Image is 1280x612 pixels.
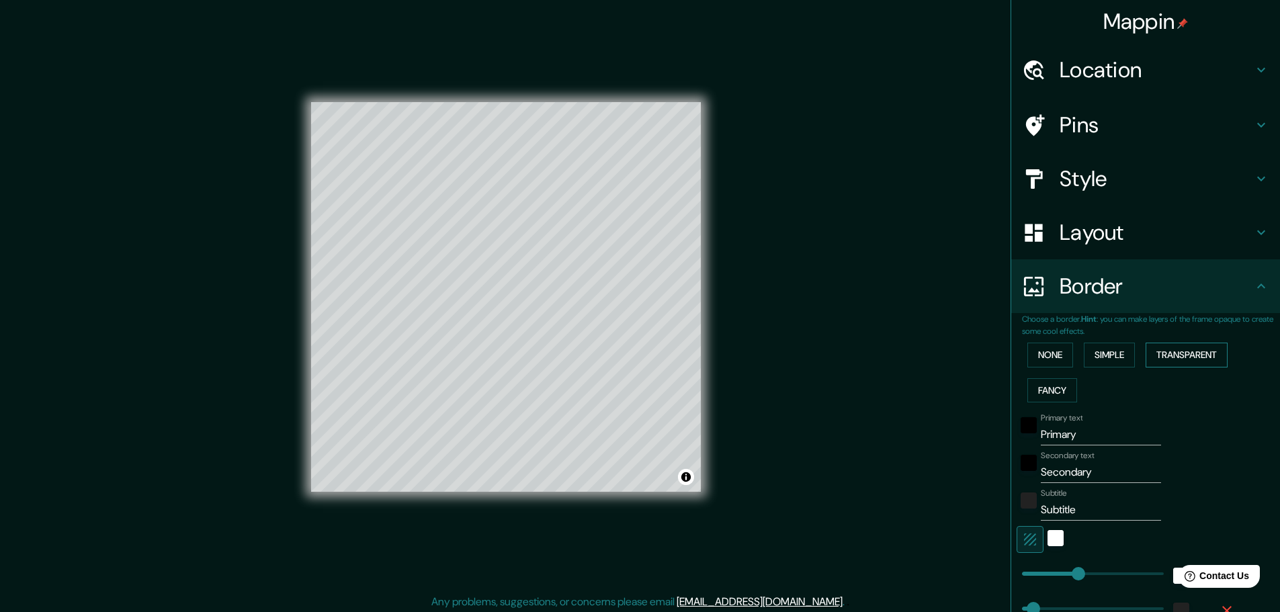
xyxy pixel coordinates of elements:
iframe: Help widget launcher [1160,560,1265,597]
h4: Pins [1060,112,1253,138]
p: Choose a border. : you can make layers of the frame opaque to create some cool effects. [1022,313,1280,337]
h4: Mappin [1103,8,1189,35]
button: Toggle attribution [678,469,694,485]
button: Simple [1084,343,1135,367]
a: [EMAIL_ADDRESS][DOMAIN_NAME] [677,595,843,609]
b: Hint [1081,314,1097,324]
h4: Location [1060,56,1253,83]
div: Location [1011,43,1280,97]
h4: Border [1060,273,1253,300]
h4: Style [1060,165,1253,192]
label: Primary text [1041,412,1082,424]
button: black [1021,417,1037,433]
div: Pins [1011,98,1280,152]
button: Fancy [1027,378,1077,403]
button: Transparent [1146,343,1228,367]
div: Style [1011,152,1280,206]
button: black [1021,455,1037,471]
h4: Layout [1060,219,1253,246]
button: None [1027,343,1073,367]
div: . [847,594,849,610]
button: white [1048,530,1064,546]
div: Layout [1011,206,1280,259]
p: Any problems, suggestions, or concerns please email . [431,594,845,610]
div: Border [1011,259,1280,313]
label: Subtitle [1041,488,1067,499]
div: . [845,594,847,610]
img: pin-icon.png [1177,18,1188,29]
button: color-222222 [1021,492,1037,509]
label: Secondary text [1041,450,1095,462]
